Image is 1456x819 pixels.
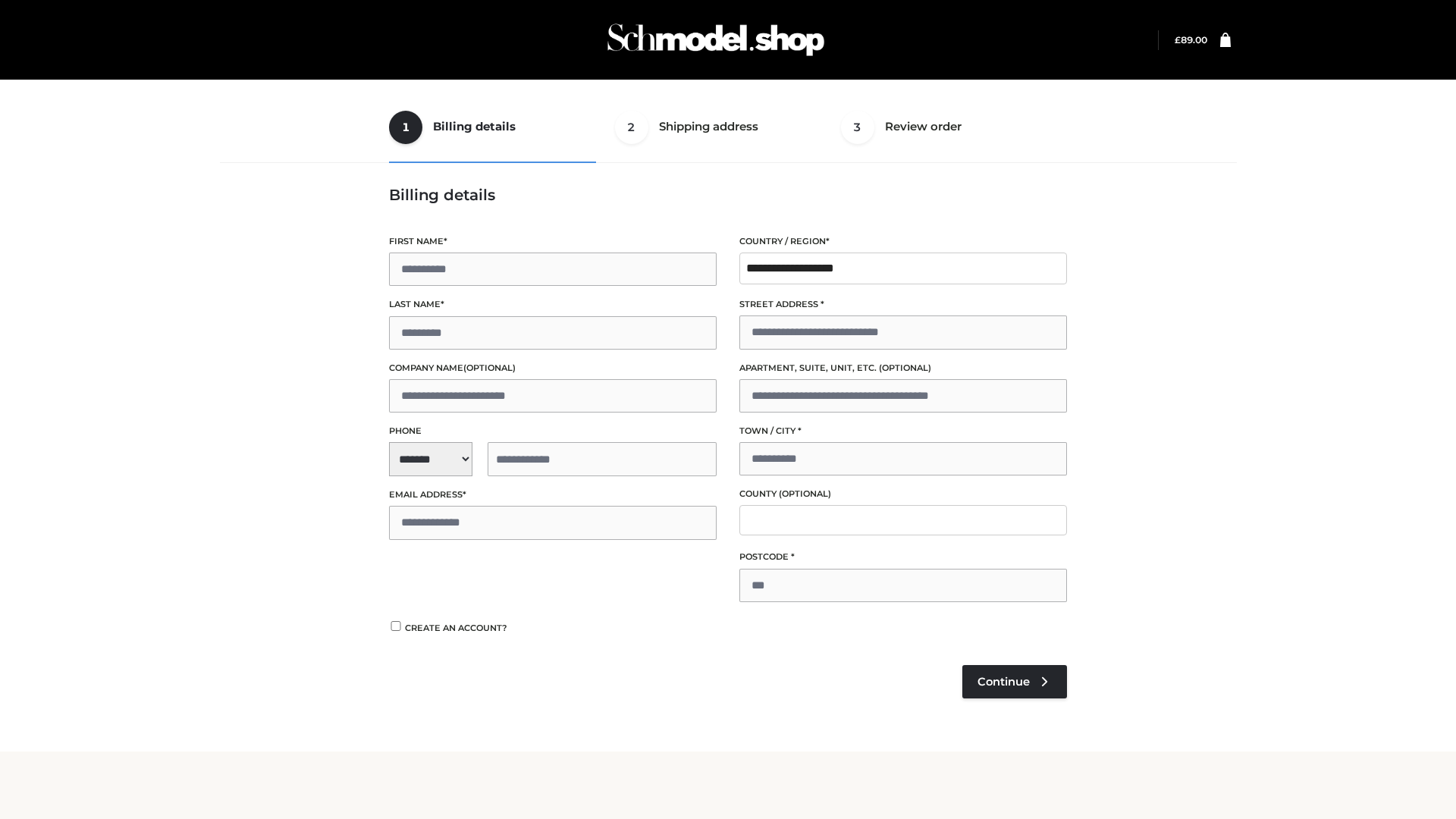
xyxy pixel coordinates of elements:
[739,424,1067,438] label: Town / City
[739,487,1067,501] label: County
[977,675,1030,689] span: Continue
[962,665,1067,698] a: Continue
[739,234,1067,249] label: Country / Region
[1175,34,1181,45] span: £
[389,186,1067,204] h3: Billing details
[1175,34,1207,45] a: £89.00
[389,424,717,438] label: Phone
[405,623,507,633] span: Create an account?
[389,361,717,375] label: Company name
[389,297,717,312] label: Last name
[463,362,516,373] span: (optional)
[739,297,1067,312] label: Street address
[779,488,831,499] span: (optional)
[389,488,717,502] label: Email address
[389,621,403,631] input: Create an account?
[879,362,931,373] span: (optional)
[739,550,1067,564] label: Postcode
[739,361,1067,375] label: Apartment, suite, unit, etc.
[389,234,717,249] label: First name
[1175,34,1207,45] bdi: 89.00
[602,10,830,70] img: Schmodel Admin 964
